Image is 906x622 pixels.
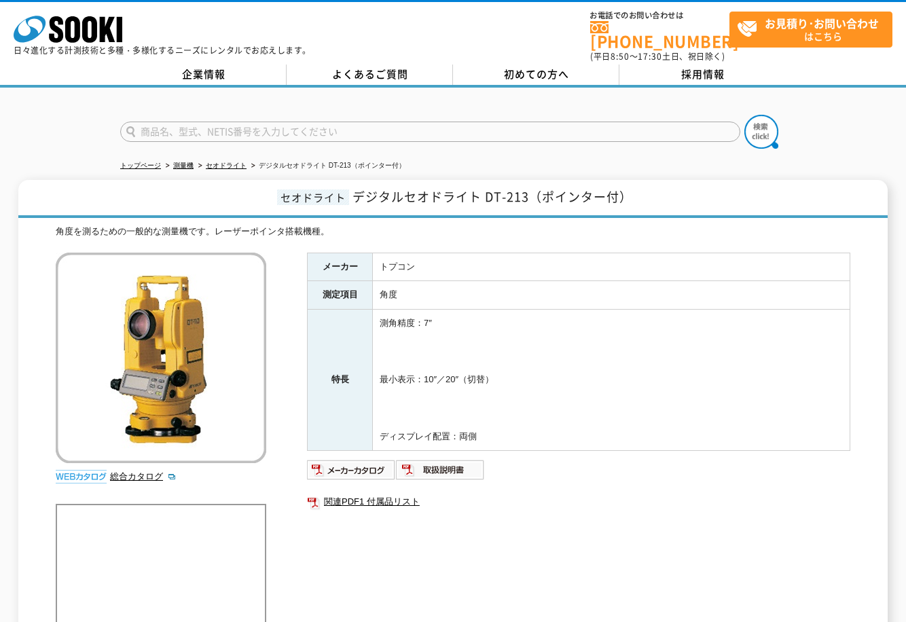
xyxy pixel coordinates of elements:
[638,50,662,62] span: 17:30
[56,470,107,483] img: webカタログ
[287,65,453,85] a: よくあるご質問
[308,310,373,451] th: 特長
[307,493,850,511] a: 関連PDF1 付属品リスト
[373,253,850,281] td: トプコン
[308,281,373,310] th: 測定項目
[307,469,396,479] a: メーカーカタログ
[110,471,177,481] a: 総合カタログ
[729,12,892,48] a: お見積り･お問い合わせはこちら
[396,469,485,479] a: 取扱説明書
[611,50,630,62] span: 8:50
[120,162,161,169] a: トップページ
[373,310,850,451] td: 測角精度：7″ 最小表示：10″／20″（切替） ディスプレイ配置：両側
[277,189,349,205] span: セオドライト
[249,159,405,173] li: デジタルセオドライト DT-213（ポインター付）
[307,459,396,481] img: メーカーカタログ
[590,21,729,49] a: [PHONE_NUMBER]
[373,281,850,310] td: 角度
[120,122,740,142] input: 商品名、型式、NETIS番号を入力してください
[120,65,287,85] a: 企業情報
[590,12,729,20] span: お電話でのお問い合わせは
[504,67,569,81] span: 初めての方へ
[619,65,786,85] a: 採用情報
[56,253,266,463] img: デジタルセオドライト DT-213（ポインター付）
[206,162,247,169] a: セオドライト
[396,459,485,481] img: 取扱説明書
[352,187,632,206] span: デジタルセオドライト DT-213（ポインター付）
[308,253,373,281] th: メーカー
[744,115,778,149] img: btn_search.png
[56,225,850,239] div: 角度を測るための一般的な測量機です。レーザーポインタ搭載機種。
[765,15,879,31] strong: お見積り･お問い合わせ
[173,162,194,169] a: 測量機
[590,50,725,62] span: (平日 ～ 土日、祝日除く)
[14,46,311,54] p: 日々進化する計測技術と多種・多様化するニーズにレンタルでお応えします。
[453,65,619,85] a: 初めての方へ
[737,12,892,46] span: はこちら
